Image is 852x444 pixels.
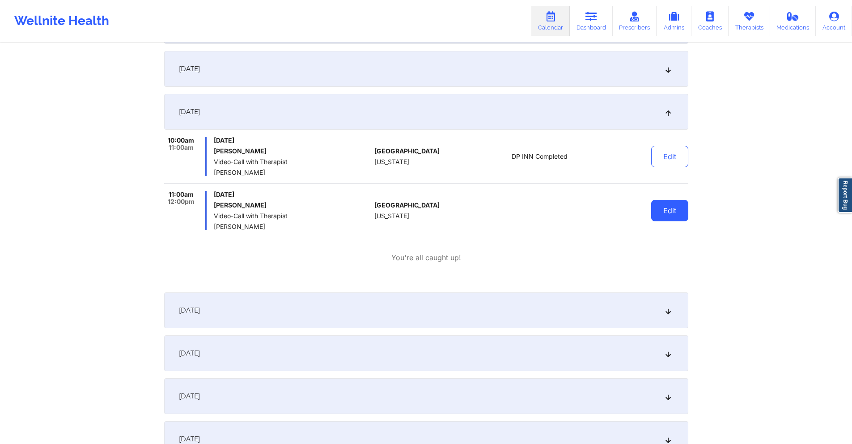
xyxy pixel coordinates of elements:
[729,6,770,36] a: Therapists
[214,148,371,155] h6: [PERSON_NAME]
[168,137,194,144] span: 10:00am
[179,392,200,401] span: [DATE]
[179,64,200,73] span: [DATE]
[531,6,570,36] a: Calendar
[179,435,200,444] span: [DATE]
[214,158,371,165] span: Video-Call with Therapist
[214,191,371,198] span: [DATE]
[570,6,613,36] a: Dashboard
[838,178,852,213] a: Report Bug
[374,148,440,155] span: [GEOGRAPHIC_DATA]
[613,6,657,36] a: Prescribers
[374,158,409,165] span: [US_STATE]
[657,6,691,36] a: Admins
[168,198,195,205] span: 12:00pm
[691,6,729,36] a: Coaches
[651,146,688,167] button: Edit
[391,253,461,263] p: You're all caught up!
[512,153,568,160] span: DP INN Completed
[770,6,816,36] a: Medications
[214,202,371,209] h6: [PERSON_NAME]
[816,6,852,36] a: Account
[374,212,409,220] span: [US_STATE]
[169,144,194,151] span: 11:00am
[214,212,371,220] span: Video-Call with Therapist
[179,349,200,358] span: [DATE]
[214,137,371,144] span: [DATE]
[169,191,194,198] span: 11:00am
[374,202,440,209] span: [GEOGRAPHIC_DATA]
[179,107,200,116] span: [DATE]
[179,306,200,315] span: [DATE]
[214,223,371,230] span: [PERSON_NAME]
[651,200,688,221] button: Edit
[214,169,371,176] span: [PERSON_NAME]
